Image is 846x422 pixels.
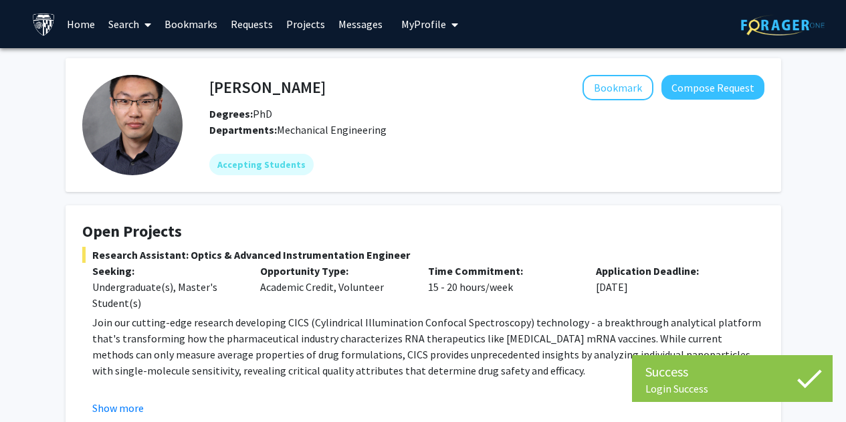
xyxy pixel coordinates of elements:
[209,123,277,136] b: Departments:
[583,75,653,100] button: Add Sixuan Li to Bookmarks
[586,263,754,311] div: [DATE]
[92,400,144,416] button: Show more
[92,263,240,279] p: Seeking:
[280,1,332,47] a: Projects
[250,263,418,311] div: Academic Credit, Volunteer
[224,1,280,47] a: Requests
[428,263,576,279] p: Time Commitment:
[82,222,764,241] h4: Open Projects
[102,1,158,47] a: Search
[418,263,586,311] div: 15 - 20 hours/week
[645,382,819,395] div: Login Success
[92,279,240,311] div: Undergraduate(s), Master's Student(s)
[82,247,764,263] span: Research Assistant: Optics & Advanced Instrumentation Engineer
[32,13,56,36] img: Johns Hopkins University Logo
[645,362,819,382] div: Success
[741,15,825,35] img: ForagerOne Logo
[209,107,272,120] span: PhD
[596,263,744,279] p: Application Deadline:
[60,1,102,47] a: Home
[260,263,408,279] p: Opportunity Type:
[209,107,253,120] b: Degrees:
[82,75,183,175] img: Profile Picture
[209,154,314,175] mat-chip: Accepting Students
[277,123,387,136] span: Mechanical Engineering
[401,17,446,31] span: My Profile
[92,314,764,379] p: Join our cutting-edge research developing CICS (Cylindrical Illumination Confocal Spectroscopy) t...
[332,1,389,47] a: Messages
[158,1,224,47] a: Bookmarks
[661,75,764,100] button: Compose Request to Sixuan Li
[209,75,326,100] h4: [PERSON_NAME]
